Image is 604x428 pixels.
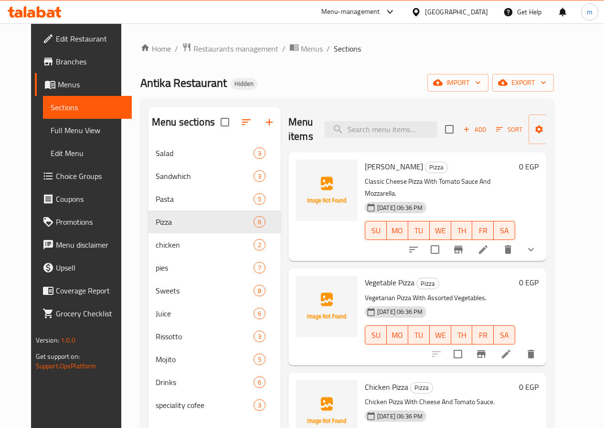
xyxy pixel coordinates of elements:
[56,33,124,44] span: Edit Restaurant
[56,239,124,251] span: Menu disclaimer
[451,221,473,240] button: TH
[254,262,265,273] div: items
[140,43,171,54] a: Home
[365,221,387,240] button: SU
[519,160,539,173] h6: 0 EGP
[254,240,265,250] span: 2
[425,162,448,173] div: Pizza
[519,343,542,365] button: delete
[156,285,254,296] span: Sweets
[148,279,281,302] div: Sweets8
[254,285,265,296] div: items
[148,233,281,256] div: chicken2
[148,188,281,210] div: Pasta5
[156,193,254,205] span: Pasta
[425,7,488,17] div: [GEOGRAPHIC_DATA]
[254,355,265,364] span: 5
[373,203,426,212] span: [DATE] 06:36 PM
[434,328,447,342] span: WE
[494,325,515,344] button: SA
[369,328,383,342] span: SU
[497,238,519,261] button: delete
[430,325,451,344] button: WE
[156,147,254,159] span: Salad
[373,412,426,421] span: [DATE] 06:36 PM
[58,79,124,90] span: Menus
[36,334,59,346] span: Version:
[519,238,542,261] button: show more
[448,344,468,364] span: Select to update
[500,77,546,89] span: export
[416,278,439,289] div: Pizza
[43,96,132,119] a: Sections
[498,224,511,238] span: SA
[254,149,265,158] span: 3
[56,170,124,182] span: Choice Groups
[148,371,281,394] div: Drinks6
[156,170,254,182] div: Sandwhich
[435,77,481,89] span: import
[391,328,404,342] span: MO
[56,262,124,273] span: Upsell
[408,325,430,344] button: TU
[282,43,286,54] li: /
[140,42,554,55] nav: breadcrumb
[369,224,383,238] span: SU
[56,193,124,205] span: Coupons
[365,325,387,344] button: SU
[472,325,494,344] button: FR
[152,115,215,129] h2: Menu sections
[56,216,124,228] span: Promotions
[434,224,447,238] span: WE
[148,142,281,165] div: Salad3
[587,7,593,17] span: m
[182,42,278,55] a: Restaurants management
[35,210,132,233] a: Promotions
[231,80,257,88] span: Hidden
[387,221,408,240] button: MO
[140,72,227,94] span: Antika Restaurant
[56,308,124,319] span: Grocery Checklist
[156,239,254,251] span: chicken
[365,292,515,304] p: Vegetarian Pizza With Assorted Vegetables.
[492,74,554,92] button: export
[148,302,281,325] div: Juice6
[156,376,254,388] span: Drinks
[425,240,445,260] span: Select to update
[215,112,235,132] span: Select all sections
[321,6,380,18] div: Menu-management
[35,73,132,96] a: Menus
[490,122,529,137] span: Sort items
[325,121,437,138] input: search
[56,285,124,296] span: Coverage Report
[459,122,490,137] span: Add item
[494,221,515,240] button: SA
[156,354,254,365] span: Mojito
[193,43,278,54] span: Restaurants management
[529,115,593,144] button: Manage items
[175,43,178,54] li: /
[412,224,426,238] span: TU
[43,119,132,142] a: Full Menu View
[365,380,408,394] span: Chicken Pizza
[156,216,254,228] div: Pizza
[35,188,132,210] a: Coupons
[51,125,124,136] span: Full Menu View
[373,307,426,316] span: [DATE] 06:36 PM
[254,216,265,228] div: items
[365,159,423,174] span: [PERSON_NAME]
[525,244,537,255] svg: Show Choices
[51,147,124,159] span: Edit Menu
[455,224,469,238] span: TH
[156,308,254,319] div: Juice
[410,382,433,394] div: Pizza
[254,263,265,272] span: 7
[402,238,425,261] button: sort-choices
[412,328,426,342] span: TU
[519,380,539,394] h6: 0 EGP
[148,256,281,279] div: pies7
[148,138,281,420] nav: Menu sections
